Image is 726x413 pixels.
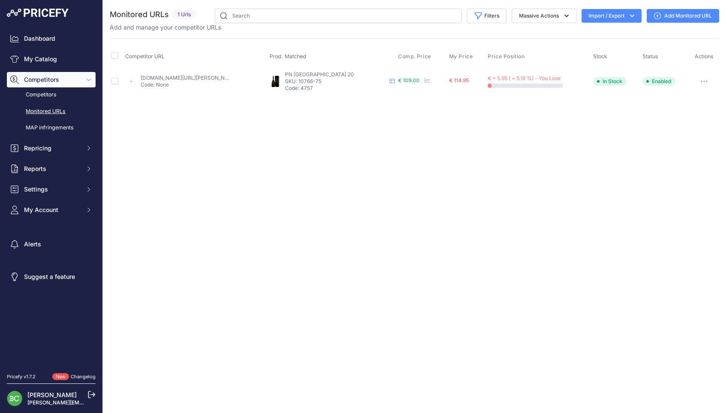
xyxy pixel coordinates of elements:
input: Search [215,9,462,23]
p: Code: None [141,81,230,88]
img: Pricefy Logo [7,9,69,17]
span: Competitors [24,75,80,84]
button: Filters [467,9,507,23]
p: Code: 4757 [285,85,387,92]
nav: Sidebar [7,31,96,363]
span: My Account [24,206,80,214]
button: My Account [7,202,96,218]
span: My Price [449,53,473,60]
span: € 114.95 [449,77,469,84]
a: Changelog [71,374,96,380]
div: Pricefy v1.7.2 [7,373,36,380]
span: Price Position [488,53,525,60]
a: [PERSON_NAME][EMAIL_ADDRESS][DOMAIN_NAME][PERSON_NAME] [27,399,202,406]
button: Competitors [7,72,96,87]
span: Stock [593,53,607,60]
a: Add Monitored URL [647,9,719,23]
span: Competitor URL [125,53,165,60]
span: Enabled [642,77,675,86]
span: Actions [695,53,714,60]
span: Prod. Matched [270,53,306,60]
a: Alerts [7,236,96,252]
a: MAP infringements [7,120,96,135]
p: Add and manage your competitor URLs [110,23,221,32]
span: Status [642,53,658,60]
button: My Price [449,53,475,60]
a: Suggest a feature [7,269,96,284]
a: [DOMAIN_NAME][URL][PERSON_NAME] [141,75,237,81]
span: € 109.00 [398,77,420,84]
p: SKU: 10766-75 [285,78,387,85]
button: Massive Actions [512,9,576,23]
span: PN [GEOGRAPHIC_DATA] 20 [285,71,354,78]
span: Reports [24,165,80,173]
span: 1 Urls [172,10,196,20]
button: Reports [7,161,96,177]
span: Comp. Price [398,53,431,60]
a: Monitored URLs [7,104,96,119]
span: In Stock [593,77,627,86]
a: Dashboard [7,31,96,46]
button: Settings [7,182,96,197]
span: € + 5.95 ( + 5.18 %) - You Lose [488,75,561,81]
a: Competitors [7,87,96,102]
h2: Monitored URLs [110,9,169,21]
button: Comp. Price [398,53,433,60]
button: Import / Export [582,9,642,23]
span: Repricing [24,144,80,153]
a: My Catalog [7,51,96,67]
button: Repricing [7,141,96,156]
span: Settings [24,185,80,194]
button: Price Position [488,53,526,60]
a: [PERSON_NAME] [27,391,77,398]
span: New [52,373,69,380]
